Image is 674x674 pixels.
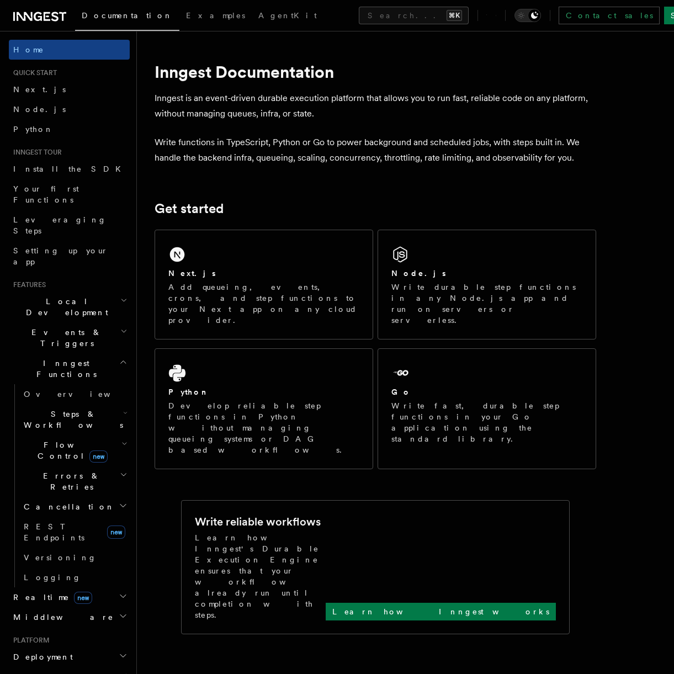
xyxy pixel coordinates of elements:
[155,348,373,469] a: PythonDevelop reliable step functions in Python without managing queueing systems or DAG based wo...
[168,282,359,326] p: Add queueing, events, crons, and step functions to your Next app on any cloud provider.
[252,3,323,30] a: AgentKit
[13,164,128,173] span: Install the SDK
[514,9,541,22] button: Toggle dark mode
[24,553,97,562] span: Versioning
[19,497,130,517] button: Cancellation
[195,532,326,620] p: Learn how Inngest's Durable Execution Engine ensures that your workflow already run until complet...
[13,246,108,266] span: Setting up your app
[9,651,73,662] span: Deployment
[89,450,108,463] span: new
[378,348,596,469] a: GoWrite fast, durable step functions in your Go application using the standard library.
[9,119,130,139] a: Python
[19,408,123,431] span: Steps & Workflows
[186,11,245,20] span: Examples
[24,390,137,399] span: Overview
[9,280,46,289] span: Features
[13,44,44,55] span: Home
[9,587,130,607] button: Realtimenew
[74,592,92,604] span: new
[195,514,321,529] h2: Write reliable workflows
[9,358,119,380] span: Inngest Functions
[155,201,224,216] a: Get started
[13,184,79,204] span: Your first Functions
[9,179,130,210] a: Your first Functions
[359,7,469,24] button: Search...⌘K
[13,105,66,114] span: Node.js
[9,647,130,667] button: Deployment
[9,40,130,60] a: Home
[155,62,596,82] h1: Inngest Documentation
[82,11,173,20] span: Documentation
[258,11,317,20] span: AgentKit
[75,3,179,31] a: Documentation
[9,241,130,272] a: Setting up your app
[391,268,446,279] h2: Node.js
[19,435,130,466] button: Flow Controlnew
[13,125,54,134] span: Python
[9,353,130,384] button: Inngest Functions
[391,386,411,397] h2: Go
[168,268,216,279] h2: Next.js
[332,606,549,617] p: Learn how Inngest works
[447,10,462,21] kbd: ⌘K
[24,573,81,582] span: Logging
[19,548,130,567] a: Versioning
[19,439,121,461] span: Flow Control
[168,386,209,397] h2: Python
[19,466,130,497] button: Errors & Retries
[9,79,130,99] a: Next.js
[9,384,130,587] div: Inngest Functions
[9,296,120,318] span: Local Development
[9,592,92,603] span: Realtime
[13,85,66,94] span: Next.js
[9,607,130,627] button: Middleware
[19,501,115,512] span: Cancellation
[155,135,596,166] p: Write functions in TypeScript, Python or Go to power background and scheduled jobs, with steps bu...
[9,612,114,623] span: Middleware
[24,522,84,542] span: REST Endpoints
[559,7,660,24] a: Contact sales
[19,404,130,435] button: Steps & Workflows
[378,230,596,339] a: Node.jsWrite durable step functions in any Node.js app and run on servers or serverless.
[19,567,130,587] a: Logging
[9,210,130,241] a: Leveraging Steps
[107,526,125,539] span: new
[9,291,130,322] button: Local Development
[155,91,596,121] p: Inngest is an event-driven durable execution platform that allows you to run fast, reliable code ...
[9,148,62,157] span: Inngest tour
[179,3,252,30] a: Examples
[19,384,130,404] a: Overview
[9,68,57,77] span: Quick start
[155,230,373,339] a: Next.jsAdd queueing, events, crons, and step functions to your Next app on any cloud provider.
[9,322,130,353] button: Events & Triggers
[326,603,556,620] a: Learn how Inngest works
[9,159,130,179] a: Install the SDK
[168,400,359,455] p: Develop reliable step functions in Python without managing queueing systems or DAG based workflows.
[391,282,582,326] p: Write durable step functions in any Node.js app and run on servers or serverless.
[391,400,582,444] p: Write fast, durable step functions in your Go application using the standard library.
[13,215,107,235] span: Leveraging Steps
[19,470,120,492] span: Errors & Retries
[9,99,130,119] a: Node.js
[9,327,120,349] span: Events & Triggers
[9,636,50,645] span: Platform
[19,517,130,548] a: REST Endpointsnew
